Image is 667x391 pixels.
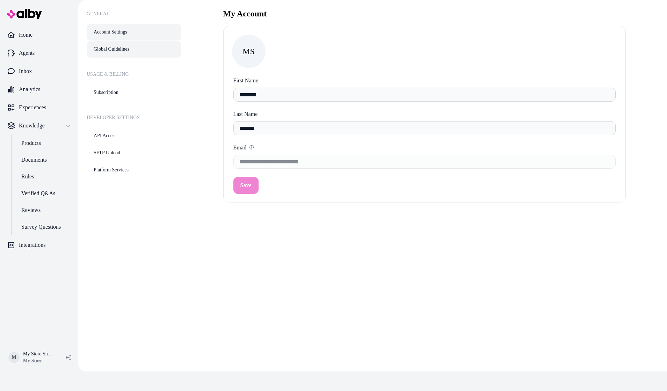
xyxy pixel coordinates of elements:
p: Experiences [19,103,46,112]
h6: Developer Settings [87,108,181,127]
a: Global Guidelines [87,41,181,58]
h6: General [87,4,181,24]
p: Analytics [19,85,40,94]
span: M [8,352,20,363]
button: Knowledge [3,117,75,134]
button: Email [249,145,254,149]
a: Verified Q&As [14,185,75,202]
p: Inbox [19,67,32,75]
p: Verified Q&As [21,189,55,198]
label: Email [233,145,254,150]
p: Knowledge [19,121,45,130]
span: My Store [23,357,55,364]
p: Agents [19,49,35,57]
p: Reviews [21,206,41,214]
a: Agents [3,45,75,61]
img: alby Logo [7,9,42,19]
h6: Usage & Billing [87,65,181,84]
a: Inbox [3,63,75,80]
a: Products [14,135,75,152]
span: MS [232,35,266,68]
h1: My Account [223,8,626,19]
a: Platform Services [87,162,181,178]
a: Integrations [3,237,75,253]
button: MMy Store ShopifyMy Store [4,346,60,369]
a: Home [3,27,75,43]
a: Subscription [87,84,181,101]
a: Analytics [3,81,75,98]
p: Home [19,31,32,39]
label: First Name [233,78,259,83]
a: Documents [14,152,75,168]
label: Last Name [233,111,258,117]
a: SFTP Upload [87,145,181,161]
p: Integrations [19,241,45,249]
a: Rules [14,168,75,185]
a: Survey Questions [14,219,75,235]
p: Survey Questions [21,223,61,231]
a: Experiences [3,99,75,116]
p: My Store Shopify [23,351,55,357]
p: Rules [21,172,34,181]
a: Account Settings [87,24,181,40]
a: API Access [87,127,181,144]
p: Products [21,139,41,147]
a: Reviews [14,202,75,219]
p: Documents [21,156,47,164]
